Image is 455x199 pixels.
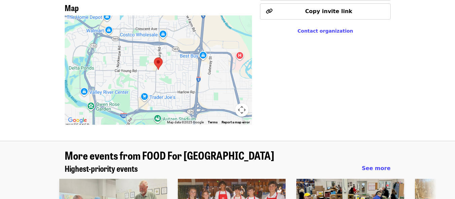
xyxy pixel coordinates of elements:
a: See more [362,164,390,172]
span: Highest-priority events [65,162,138,174]
button: Map camera controls [235,103,249,117]
span: Map [65,2,79,13]
div: Highest-priority events [59,164,396,173]
a: Terms (opens in new tab) [208,120,218,124]
span: See more [362,165,390,171]
span: Copy invite link [305,8,352,14]
span: More events from FOOD For [GEOGRAPHIC_DATA] [65,147,274,163]
button: Copy invite link [260,3,390,19]
a: Contact organization [297,28,353,34]
a: Highest-priority events [65,164,138,173]
a: Report a map error [222,120,250,124]
a: Open this area in Google Maps (opens a new window) [66,116,89,125]
img: Google [66,116,89,125]
span: Map data ©2025 Google [167,120,204,124]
